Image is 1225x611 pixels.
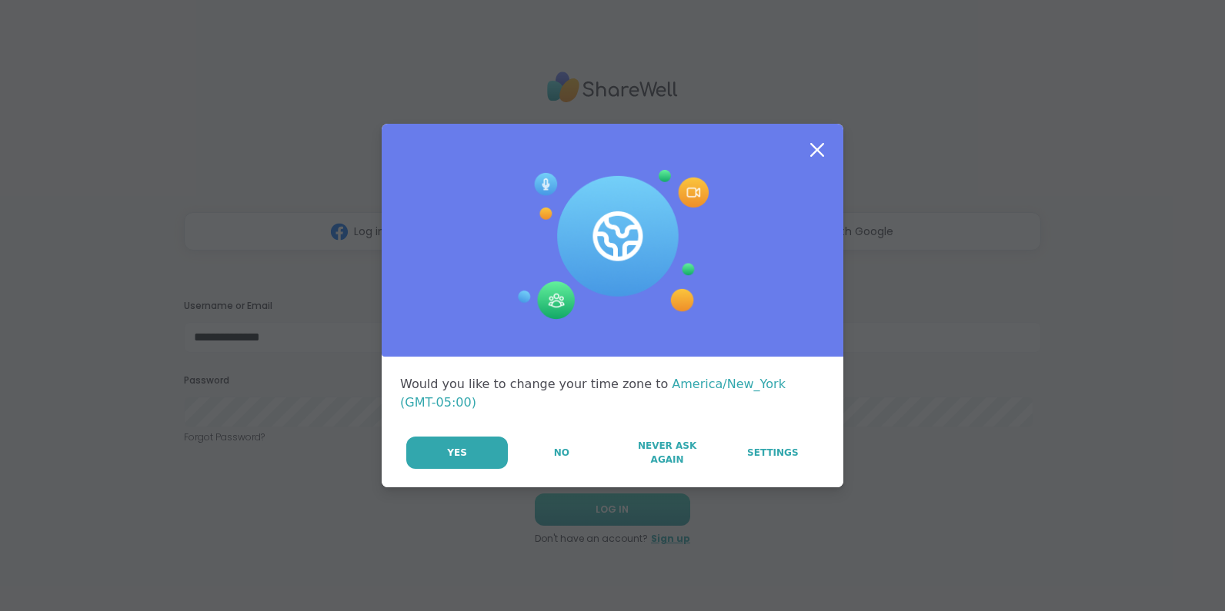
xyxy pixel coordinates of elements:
[400,375,825,412] div: Would you like to change your time zone to
[447,446,467,460] span: Yes
[623,439,711,467] span: Never Ask Again
[721,437,825,469] a: Settings
[400,377,786,410] span: America/New_York (GMT-05:00)
[509,437,613,469] button: No
[516,170,709,320] img: Session Experience
[615,437,719,469] button: Never Ask Again
[554,446,569,460] span: No
[406,437,508,469] button: Yes
[747,446,799,460] span: Settings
